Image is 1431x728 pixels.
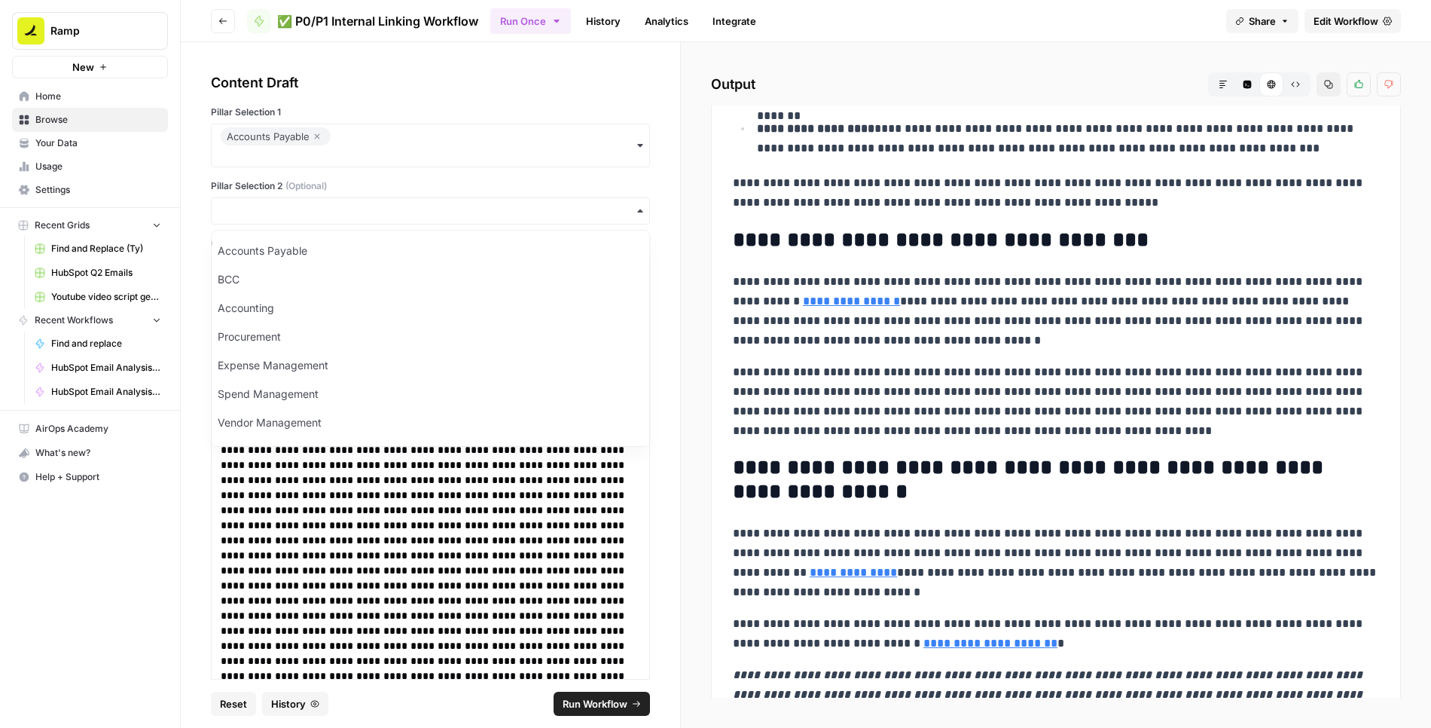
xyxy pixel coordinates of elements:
label: Pillar Selection 2 [211,179,650,193]
div: What's new? [13,442,167,464]
span: AirOps Academy [35,422,161,436]
span: Run Workflow [563,696,627,711]
div: FinOps [212,437,649,466]
a: Analytics [636,9,697,33]
a: Find and replace [28,332,168,356]
span: New [72,60,94,75]
div: Spend Management [212,380,649,408]
a: Home [12,84,168,109]
span: Recent Workflows [35,314,113,327]
button: History [262,692,328,716]
button: Run Workflow [554,692,650,716]
div: Accounts Payable [227,127,325,145]
a: Integrate [703,9,765,33]
div: Content Draft [211,72,650,93]
span: Settings [35,183,161,197]
img: Ramp Logo [17,17,44,44]
span: Recent Grids [35,219,90,232]
a: HubSpot Email Analysis Segment [28,380,168,404]
button: Accounts Payable [211,124,650,167]
a: ✅ P0/P1 Internal Linking Workflow [247,9,478,33]
button: Recent Grids [12,214,168,237]
span: History [271,696,306,711]
span: ✅ P0/P1 Internal Linking Workflow [277,12,478,30]
a: History [577,9,630,33]
span: HubSpot Email Analysis Segment - Low Performers [51,361,161,375]
span: Ramp [50,23,142,38]
button: Recent Workflows [12,309,168,332]
span: Find and replace [51,337,161,350]
div: Accounts Payable [212,237,649,265]
span: Usage [35,160,161,173]
a: Settings [12,178,168,202]
div: Procurement [212,323,649,351]
div: BCC [212,265,649,294]
span: HubSpot Email Analysis Segment [51,385,161,399]
a: Browse [12,108,168,132]
span: Browse [35,113,161,127]
span: Reset [220,696,247,711]
label: Pillar Selection 1 [211,106,650,119]
a: Find and Replace (Ty) [28,237,168,261]
button: What's new? [12,441,168,465]
a: Youtube video script generator [28,285,168,309]
a: HubSpot Email Analysis Segment - Low Performers [28,356,168,380]
span: Youtube video script generator [51,290,161,304]
h2: Output [711,72,1401,96]
span: HubSpot Q2 Emails [51,266,161,280]
a: HubSpot Q2 Emails [28,261,168,285]
button: Help + Support [12,465,168,489]
button: Reset [211,692,256,716]
button: Workspace: Ramp [12,12,168,50]
button: Share [1226,9,1298,33]
a: AirOps Academy [12,417,168,441]
span: Find and Replace (Ty) [51,242,161,255]
a: Your Data [12,131,168,155]
a: Edit Workflow [1304,9,1401,33]
span: Help + Support [35,470,161,484]
div: Accounting [212,294,649,323]
span: (Optional) [285,179,327,193]
span: Share [1249,14,1276,29]
a: Usage [12,154,168,179]
div: Vendor Management [212,408,649,437]
button: Run Once [490,8,571,34]
span: Home [35,90,161,103]
span: Edit Workflow [1314,14,1378,29]
div: Expense Management [212,351,649,380]
button: New [12,56,168,78]
span: Your Data [35,136,161,150]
